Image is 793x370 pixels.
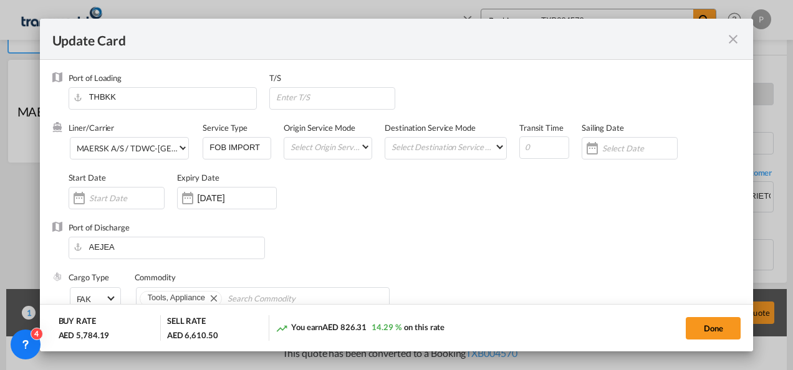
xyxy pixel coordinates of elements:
md-select: Select Cargo type: FAK [70,287,121,310]
span: Tools, Appliance [148,293,205,302]
label: Commodity [135,272,176,282]
input: 0 [519,136,569,159]
label: Liner/Carrier [69,123,115,133]
input: Enter T/S [275,88,395,107]
label: Destination Service Mode [385,123,476,133]
md-icon: icon-close fg-AAA8AD m-0 pointer [726,32,741,47]
md-select: Select Origin Service Mode [289,138,372,156]
div: AED 6,610.50 [167,330,218,341]
input: Search Commodity [228,289,342,309]
md-select: Select Liner: MAERSK A/S / TDWC-DUBAI [70,137,190,159]
md-icon: icon-trending-up [276,322,288,334]
label: Service Type [203,123,248,133]
img: cargo.png [52,272,62,282]
input: Start Date [89,193,164,203]
div: You earn on this rate [276,321,445,334]
label: Transit Time [519,123,564,133]
div: MAERSK A/S / TDWC-[GEOGRAPHIC_DATA] [77,143,240,153]
md-select: Select Destination Service Mode [390,138,506,156]
div: Update Card [52,31,726,47]
md-chips-wrap: Chips container. Use arrow keys to select chips. [136,287,390,310]
span: AED 826.31 [322,322,367,332]
label: Sailing Date [582,123,624,133]
label: Port of Loading [69,73,122,83]
input: Expiry Date [198,193,276,203]
input: Enter Port of Discharge [75,237,264,256]
div: AED 5,784.19 [59,330,110,341]
input: Enter Service Type [208,138,271,156]
div: SELL RATE [167,315,206,330]
label: Expiry Date [177,173,219,183]
div: FAK [77,294,92,304]
div: BUY RATE [59,315,96,330]
input: Select Date [602,143,677,153]
label: Cargo Type [69,272,109,282]
input: Enter Port of Loading [75,88,257,107]
div: Tools, Appliance. Press delete to remove this chip. [148,292,208,304]
label: T/S [269,73,281,83]
button: Remove Tools, Appliance [203,292,221,304]
md-dialog: Update Card Port ... [40,19,754,352]
label: Origin Service Mode [284,123,355,133]
span: 14.29 % [372,322,401,332]
label: Start Date [69,173,106,183]
button: Done [686,317,741,339]
label: Port of Discharge [69,222,130,232]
